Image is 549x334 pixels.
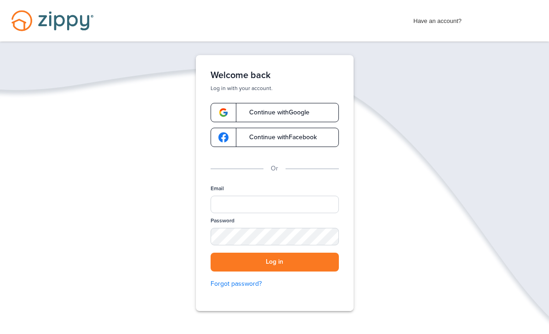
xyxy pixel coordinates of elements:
a: google-logoContinue withFacebook [211,128,339,147]
h1: Welcome back [211,70,339,81]
span: Continue with Google [240,109,309,116]
p: Or [271,164,278,174]
label: Email [211,185,224,192]
span: Have an account? [413,11,462,26]
input: Email [211,196,339,213]
img: google-logo [218,108,229,118]
a: Forgot password? [211,279,339,289]
button: Log in [211,253,339,272]
p: Log in with your account. [211,85,339,92]
span: Continue with Facebook [240,134,317,141]
img: google-logo [218,132,229,142]
a: google-logoContinue withGoogle [211,103,339,122]
label: Password [211,217,234,225]
input: Password [211,228,339,245]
